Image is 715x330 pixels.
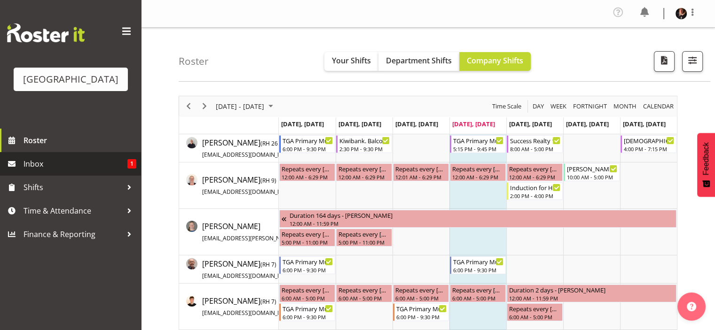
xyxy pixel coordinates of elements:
div: Induction for Historic Village [510,183,560,192]
div: Alex Freeman"s event - TGA Primary Music Fest. Songs from Sunny Days Begin From Wednesday, August... [393,303,449,321]
span: ( ) [260,261,276,269]
div: Repeats every [DATE], [DATE], [DATE], [DATE], [DATE] - [PERSON_NAME] [395,285,447,294]
div: Kiwibank. Balcony Room HV [339,136,390,145]
div: [PERSON_NAME] 90th birthday lunch [567,164,617,173]
button: August 25 - 31, 2025 [214,100,277,112]
a: [PERSON_NAME](RH 26.75)[EMAIL_ADDRESS][DOMAIN_NAME] [202,137,337,160]
div: 6:00 PM - 9:30 PM [396,313,447,321]
div: Alec Were"s event - TGA Primary Music Fest. Songs from Sunny Days Begin From Thursday, August 28,... [450,256,506,274]
div: Repeats every [DATE], [DATE], [DATE], [DATE], [DATE] - [PERSON_NAME] [338,285,390,294]
span: [PERSON_NAME] [202,259,330,280]
div: 6:00 AM - 5:00 PM [395,294,447,302]
span: RH 7 [262,298,275,306]
div: Next [196,96,212,116]
div: [GEOGRAPHIC_DATA] [23,72,118,86]
div: 5:00 PM - 11:00 PM [338,238,390,246]
div: Alex Freeman"s event - Repeats every monday, tuesday, wednesday, thursday, friday - Alex Freeman ... [450,284,506,302]
div: Repeats every [DATE], [DATE], [DATE], [DATE], [DATE] - [PERSON_NAME] [452,285,503,294]
div: Alex Freeman"s event - Repeats every monday, tuesday, wednesday, thursday, friday - Alex Freeman ... [393,284,449,302]
div: Alex Freeman"s event - Repeats every monday, tuesday, wednesday, thursday, friday - Alex Freeman ... [279,284,335,302]
div: 4:00 PM - 7:15 PM [624,145,674,153]
span: Inbox [24,157,127,171]
img: michelle-englehardt77a61dd232cbae36c93d4705c8cf7ee3.png [676,8,687,19]
div: Repeats every [DATE], [DATE] - [PERSON_NAME] [282,229,333,238]
div: Ailie Rundle"s event - Duration 164 days - Ailie Rundle Begin From Friday, March 21, 2025 at 12:0... [279,210,676,228]
span: [PERSON_NAME] [202,221,374,243]
span: Roster [24,133,136,147]
div: 12:00 AM - 11:59 PM [290,220,674,227]
div: Aiddie Carnihan"s event - Induction for Historic Village Begin From Friday, August 29, 2025 at 2:... [507,182,563,200]
td: Ailie Rundle resource [179,209,279,255]
div: Repeats every [DATE], [DATE], [DATE], [DATE] - [PERSON_NAME] [509,164,560,173]
span: [DATE] - [DATE] [215,100,265,112]
span: [DATE], [DATE] [452,120,495,128]
span: Time & Attendance [24,204,122,218]
div: 8:00 AM - 5:00 PM [510,145,560,153]
div: 12:01 AM - 6:29 PM [395,173,447,181]
div: TGA Primary Music Fest. Songs from Sunny Days [453,257,503,266]
h4: Roster [179,56,209,67]
div: 6:00 PM - 9:30 PM [453,266,503,274]
div: Aaron Smart"s event - Church of Christ Evangelical Mission. FOHM Shift Begin From Sunday, August ... [621,135,676,153]
span: Day [532,100,545,112]
button: Month [642,100,676,112]
span: [EMAIL_ADDRESS][PERSON_NAME][DOMAIN_NAME] [202,234,340,242]
span: Feedback [702,142,710,175]
span: [EMAIL_ADDRESS][DOMAIN_NAME] [202,272,296,280]
div: 12:00 AM - 6:29 PM [452,173,503,181]
div: 12:00 AM - 6:29 PM [509,173,560,181]
a: [PERSON_NAME](RH 9)[EMAIL_ADDRESS][DOMAIN_NAME] [202,174,333,197]
div: Aaron Smart"s event - TGA Primary Music Fest. Songs from Sunny Days Begin From Monday, August 25,... [279,135,335,153]
div: Duration 2 days - [PERSON_NAME] [509,285,674,294]
span: Month [613,100,637,112]
div: Ailie Rundle"s event - Repeats every monday, tuesday - Ailie Rundle Begin From Monday, August 25,... [279,229,335,246]
span: Your Shifts [332,55,371,66]
span: [DATE], [DATE] [338,120,381,128]
div: Repeats every [DATE], [DATE], [DATE], [DATE] - [PERSON_NAME] [282,164,333,173]
button: Feedback - Show survey [697,133,715,197]
div: Repeats every [DATE], [DATE], [DATE], [DATE], [DATE] - [PERSON_NAME] [509,304,560,313]
button: Company Shifts [459,52,531,71]
div: Alec Were"s event - TGA Primary Music Fest. Songs from Sunny Days Begin From Monday, August 25, 2... [279,256,335,274]
span: [DATE], [DATE] [566,120,609,128]
a: [PERSON_NAME](RH 7)[EMAIL_ADDRESS][DOMAIN_NAME] [202,258,330,281]
div: 2:30 PM - 9:30 PM [339,145,390,153]
span: Company Shifts [467,55,523,66]
button: Previous [182,100,195,112]
td: Alec Were resource [179,255,279,284]
button: Department Shifts [378,52,459,71]
a: [PERSON_NAME](RH 7)[EMAIL_ADDRESS][DOMAIN_NAME] [202,295,333,318]
span: Week [550,100,567,112]
span: [EMAIL_ADDRESS][DOMAIN_NAME] [202,188,296,196]
button: Download a PDF of the roster according to the set date range. [654,51,675,72]
span: [DATE], [DATE] [395,120,438,128]
img: Rosterit website logo [7,23,85,42]
td: Aiddie Carnihan resource [179,162,279,209]
div: TGA Primary Music Fest. Songs from Sunny Days [283,257,333,266]
div: Alex Freeman"s event - Repeats every monday, tuesday, wednesday, thursday, friday - Alex Freeman ... [336,284,392,302]
div: Repeats every [DATE], [DATE], [DATE], [DATE] - [PERSON_NAME] [338,164,390,173]
span: [EMAIL_ADDRESS][DOMAIN_NAME] [202,309,296,317]
div: 12:00 AM - 11:59 PM [509,294,674,302]
span: [PERSON_NAME] [202,175,333,196]
div: Aiddie Carnihan"s event - Repeats every wednesday - Aiddie Carnihan Begin From Wednesday, August ... [393,163,449,181]
span: [DATE], [DATE] [509,120,552,128]
a: [PERSON_NAME][EMAIL_ADDRESS][PERSON_NAME][DOMAIN_NAME] [202,221,374,243]
button: Fortnight [572,100,609,112]
span: RH 9 [262,177,275,184]
div: 2:00 PM - 4:00 PM [510,192,560,200]
div: Aiddie Carnihan"s event - Repeats every monday, tuesday, thursday, friday - Aiddie Carnihan Begin... [279,163,335,181]
div: TGA Primary Music Fest. Songs from Sunny Days [396,304,447,313]
span: RH 7 [262,261,275,269]
div: Alex Freeman"s event - Duration 2 days - Alex Freeman Begin From Friday, August 29, 2025 at 12:00... [507,284,676,302]
span: Time Scale [491,100,522,112]
div: 5:00 PM - 11:00 PM [282,238,333,246]
button: Timeline Month [612,100,638,112]
td: Alex Freeman resource [179,284,279,330]
div: Aiddie Carnihan"s event - Repeats every monday, tuesday, thursday, friday - Aiddie Carnihan Begin... [336,163,392,181]
div: 12:00 AM - 6:29 PM [282,173,333,181]
div: Aiddie Carnihan"s event - Repeats every monday, tuesday, thursday, friday - Aiddie Carnihan Begin... [507,163,563,181]
span: Fortnight [572,100,608,112]
div: Previous [181,96,196,116]
div: TGA Primary Music Fest. Songs from Sunny Days [283,136,333,145]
